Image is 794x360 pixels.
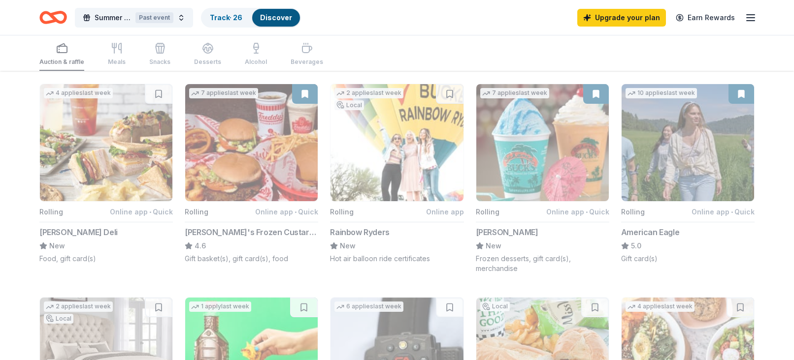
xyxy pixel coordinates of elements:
a: Earn Rewards [670,9,741,27]
button: Image for McAlister's Deli4 applieslast weekRollingOnline app•Quick[PERSON_NAME] DeliNewFood, gif... [39,84,173,264]
a: Track· 26 [210,13,242,22]
a: Home [39,6,67,29]
a: Discover [260,13,292,22]
button: Image for Rainbow Ryders2 applieslast weekLocalRollingOnline appRainbow RydersNewHot air balloon ... [330,84,463,264]
div: Past event [135,12,173,23]
button: Image for Bahama Buck's7 applieslast weekRollingOnline app•Quick[PERSON_NAME]NewFrozen desserts, ... [476,84,609,273]
button: Track· 26Discover [201,8,301,28]
button: Image for Freddy's Frozen Custard & Steakburgers7 applieslast weekRollingOnline app•Quick[PERSON_... [185,84,318,264]
button: Image for American Eagle10 applieslast weekRollingOnline app•QuickAmerican Eagle5.0Gift card(s) [621,84,755,264]
a: Upgrade your plan [577,9,666,27]
span: Summer You Belong Takeover [95,12,132,24]
button: Summer You Belong TakeoverPast event [75,8,193,28]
